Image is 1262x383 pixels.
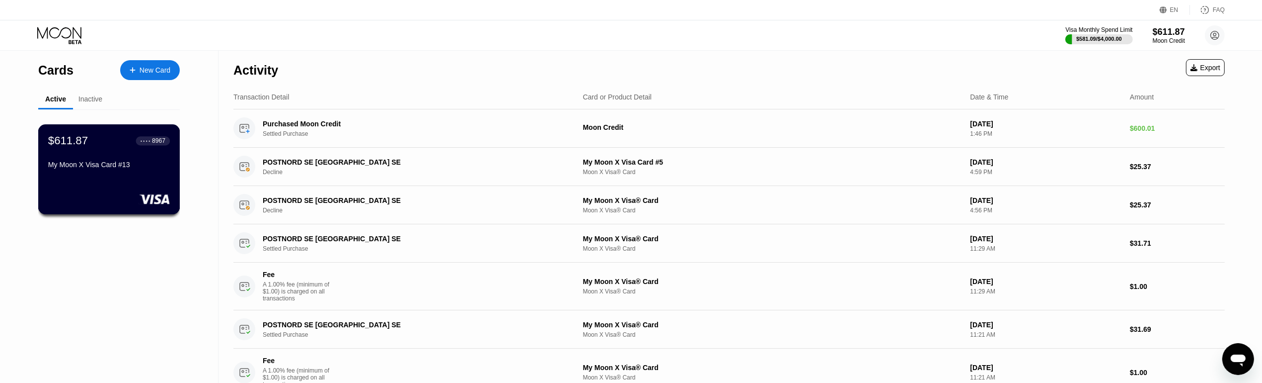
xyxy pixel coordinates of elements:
div: My Moon X Visa® Card [583,235,963,243]
div: [DATE] [970,120,1122,128]
div: Decline [263,169,570,176]
div: $1.00 [1130,283,1225,290]
div: Moon X Visa® Card [583,245,963,252]
div: My Moon X Visa® Card [583,321,963,329]
div: $25.37 [1130,201,1225,209]
div: Card or Product Detail [583,93,652,101]
div: [DATE] [970,321,1122,329]
div: 4:56 PM [970,207,1122,214]
div: Cards [38,63,74,78]
div: Moon X Visa® Card [583,207,963,214]
div: Activity [233,63,278,78]
div: Active [45,95,66,103]
div: $600.01 [1130,124,1225,132]
div: POSTNORD SE [GEOGRAPHIC_DATA] SEDeclineMy Moon X Visa Card #5Moon X Visa® Card[DATE]4:59 PM$25.37 [233,148,1225,186]
div: [DATE] [970,196,1122,204]
div: Moon Credit [583,123,963,131]
div: Date & Time [970,93,1008,101]
div: 11:21 AM [970,374,1122,381]
div: Transaction Detail [233,93,289,101]
div: Moon X Visa® Card [583,288,963,295]
div: Moon X Visa® Card [583,169,963,176]
div: 8967 [152,137,165,144]
div: Settled Purchase [263,130,570,137]
iframe: Knapp för att öppna meddelandefönstret [1222,343,1254,375]
div: My Moon X Visa Card #13 [48,161,170,169]
div: POSTNORD SE [GEOGRAPHIC_DATA] SE [263,196,548,204]
div: [DATE] [970,158,1122,166]
div: ● ● ● ● [141,139,150,142]
div: $611.87 [48,134,88,147]
div: Inactive [78,95,102,103]
div: Purchased Moon Credit [263,120,548,128]
div: Visa Monthly Spend Limit [1065,26,1132,33]
div: Moon X Visa® Card [583,374,963,381]
div: My Moon X Visa® Card [583,196,963,204]
div: POSTNORD SE [GEOGRAPHIC_DATA] SE [263,321,548,329]
div: Fee [263,357,332,365]
div: $611.87Moon Credit [1153,27,1185,44]
div: Settled Purchase [263,245,570,252]
div: New Card [120,60,180,80]
div: 11:29 AM [970,288,1122,295]
div: $611.87 [1153,27,1185,37]
div: $31.71 [1130,239,1225,247]
div: My Moon X Visa® Card [583,278,963,286]
div: EN [1160,5,1190,15]
div: Visa Monthly Spend Limit$581.09/$4,000.00 [1065,26,1132,44]
div: EN [1170,6,1179,13]
div: FeeA 1.00% fee (minimum of $1.00) is charged on all transactionsMy Moon X Visa® CardMoon X Visa® ... [233,263,1225,310]
div: 11:21 AM [970,331,1122,338]
div: POSTNORD SE [GEOGRAPHIC_DATA] SESettled PurchaseMy Moon X Visa® CardMoon X Visa® Card[DATE]11:21 ... [233,310,1225,349]
div: [DATE] [970,278,1122,286]
div: Fee [263,271,332,279]
div: Decline [263,207,570,214]
div: POSTNORD SE [GEOGRAPHIC_DATA] SE [263,235,548,243]
div: My Moon X Visa® Card [583,364,963,372]
div: New Card [140,66,170,75]
div: Settled Purchase [263,331,570,338]
div: $581.09 / $4,000.00 [1076,36,1122,42]
div: Amount [1130,93,1154,101]
div: My Moon X Visa Card #5 [583,158,963,166]
div: FAQ [1213,6,1225,13]
div: 4:59 PM [970,169,1122,176]
div: POSTNORD SE [GEOGRAPHIC_DATA] SESettled PurchaseMy Moon X Visa® CardMoon X Visa® Card[DATE]11:29 ... [233,224,1225,263]
div: 11:29 AM [970,245,1122,252]
div: POSTNORD SE [GEOGRAPHIC_DATA] SE [263,158,548,166]
div: $611.87● ● ● ●8967My Moon X Visa Card #13 [39,125,179,214]
div: FAQ [1190,5,1225,15]
div: POSTNORD SE [GEOGRAPHIC_DATA] SEDeclineMy Moon X Visa® CardMoon X Visa® Card[DATE]4:56 PM$25.37 [233,186,1225,224]
div: Purchased Moon CreditSettled PurchaseMoon Credit[DATE]1:46 PM$600.01 [233,109,1225,148]
div: [DATE] [970,235,1122,243]
div: Moon X Visa® Card [583,331,963,338]
div: [DATE] [970,364,1122,372]
div: $1.00 [1130,369,1225,377]
div: A 1.00% fee (minimum of $1.00) is charged on all transactions [263,281,337,302]
div: Moon Credit [1153,37,1185,44]
div: $25.37 [1130,163,1225,171]
div: $31.69 [1130,325,1225,333]
div: 1:46 PM [970,130,1122,137]
div: Export [1190,64,1220,72]
div: Export [1186,59,1225,76]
